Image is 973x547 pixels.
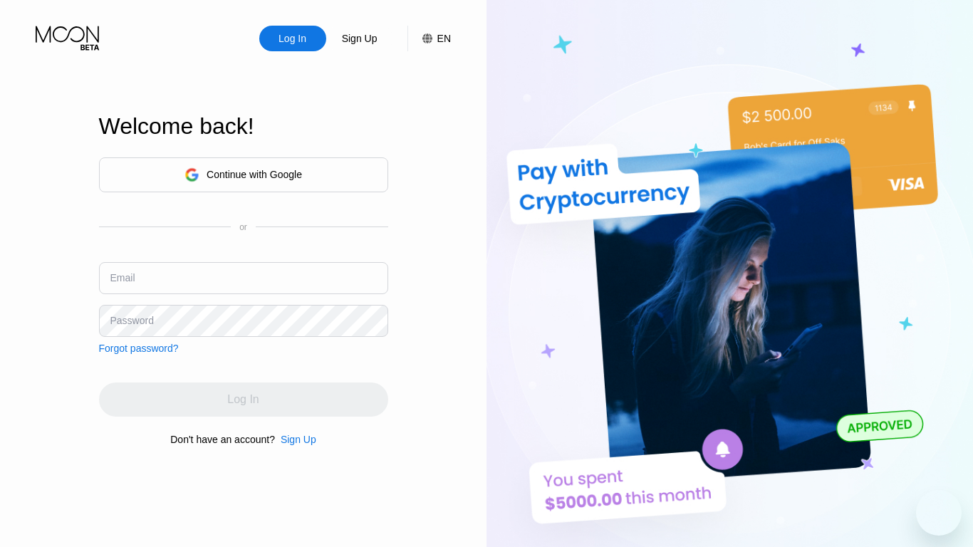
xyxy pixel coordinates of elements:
[340,31,379,46] div: Sign Up
[259,26,326,51] div: Log In
[99,113,388,140] div: Welcome back!
[326,26,393,51] div: Sign Up
[407,26,451,51] div: EN
[239,222,247,232] div: or
[99,343,179,354] div: Forgot password?
[99,157,388,192] div: Continue with Google
[170,434,275,445] div: Don't have an account?
[916,490,962,536] iframe: Button to launch messaging window
[277,31,308,46] div: Log In
[110,315,154,326] div: Password
[281,434,316,445] div: Sign Up
[437,33,451,44] div: EN
[110,272,135,283] div: Email
[207,169,302,180] div: Continue with Google
[275,434,316,445] div: Sign Up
